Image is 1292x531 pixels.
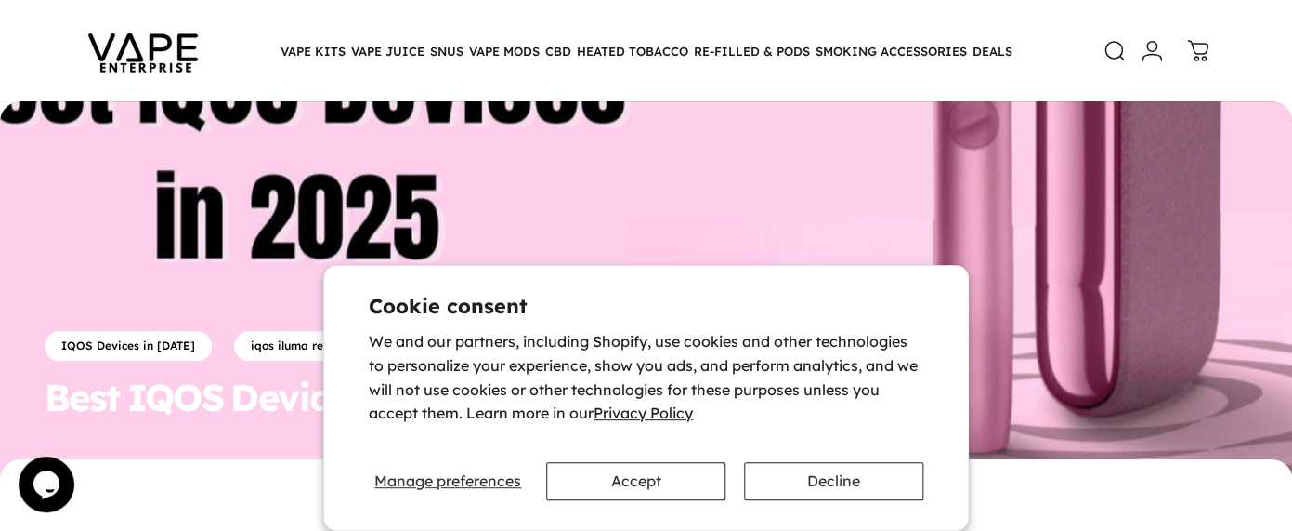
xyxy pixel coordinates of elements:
[234,331,366,361] a: iqos iluma review
[1178,31,1219,72] a: 0 items
[369,330,924,425] p: We and our partners, including Shopify, use cookies and other technologies to personalize your ex...
[19,457,78,512] iframe: chat widget
[278,32,348,71] summary: VAPE KITS
[594,404,693,422] a: Privacy Policy
[230,378,365,416] animate-element: Devices
[45,331,212,361] a: IQOS Devices in [DATE]
[127,378,224,416] animate-element: IQOS
[374,471,521,490] span: Manage preferences
[369,296,924,316] h2: Cookie consent
[278,32,1015,71] nav: Primary
[466,32,542,71] summary: VAPE MODS
[691,32,813,71] summary: RE-FILLED & PODS
[348,32,427,71] summary: VAPE JUICE
[970,32,1015,71] a: DEALS
[744,462,923,500] button: Decline
[59,7,227,95] img: Vape Enterprise
[813,32,970,71] summary: SMOKING ACCESSORIES
[45,378,120,416] animate-element: Best
[369,462,528,500] button: Manage preferences
[546,462,725,500] button: Accept
[427,32,466,71] summary: SNUS
[542,32,574,71] summary: CBD
[574,32,691,71] summary: HEATED TOBACCO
